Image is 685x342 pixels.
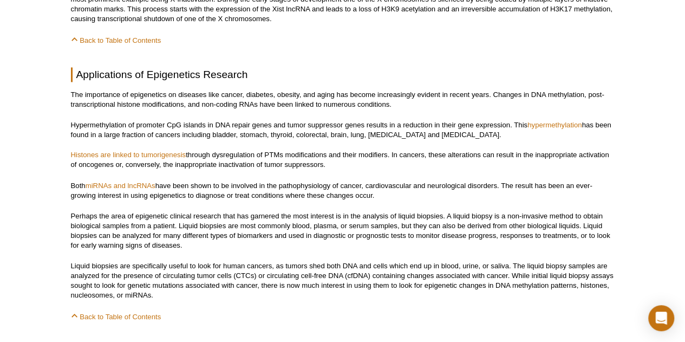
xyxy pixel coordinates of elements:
[71,180,615,200] p: Both have been shown to be involved in the pathophysiology of cancer, cardiovascular and neurolog...
[71,36,161,44] a: Back to Table of Contents
[71,150,615,170] p: through dysregulation of PTMs modifications and their modifiers. In cancers, these alterations ca...
[71,67,615,82] h2: Applications of Epigenetics Research
[71,90,615,109] p: The importance of epigenetics on diseases like cancer, diabetes, obesity, and aging has become in...
[71,211,615,250] p: Perhaps the area of epigenetic clinical research that has garnered the most interest is in the an...
[527,121,582,129] a: hypermethylation
[71,151,186,159] a: Histones are linked to tumorigenesis
[71,312,161,320] a: Back to Table of Contents
[86,181,155,189] a: miRNAs and lncRNAs
[71,261,615,300] p: Liquid biopsies are specifically useful to look for human cancers, as tumors shed both DNA and ce...
[71,120,615,140] p: Hypermethylation of promoter CpG islands in DNA repair genes and tumor suppressor genes results i...
[648,305,674,331] div: Open Intercom Messenger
